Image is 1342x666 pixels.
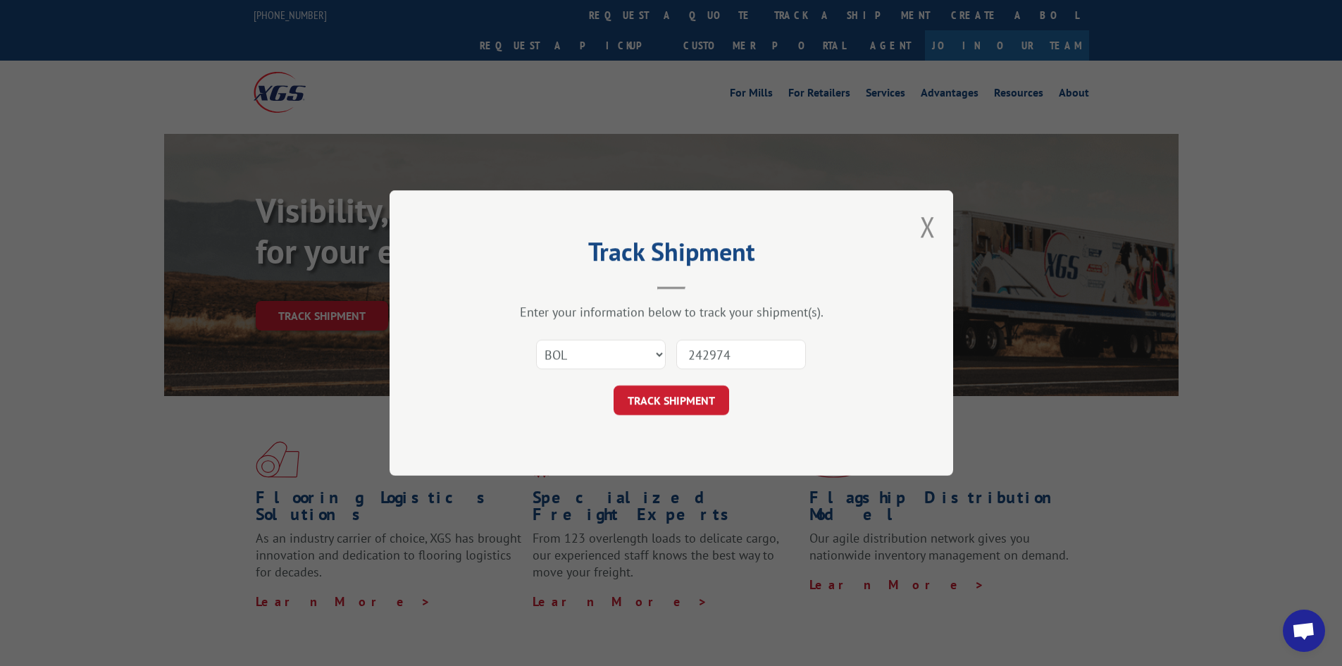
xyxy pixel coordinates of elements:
[460,304,883,320] div: Enter your information below to track your shipment(s).
[1283,610,1325,652] a: Open chat
[676,340,806,369] input: Number(s)
[614,386,729,415] button: TRACK SHIPMENT
[920,208,936,245] button: Close modal
[460,242,883,269] h2: Track Shipment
